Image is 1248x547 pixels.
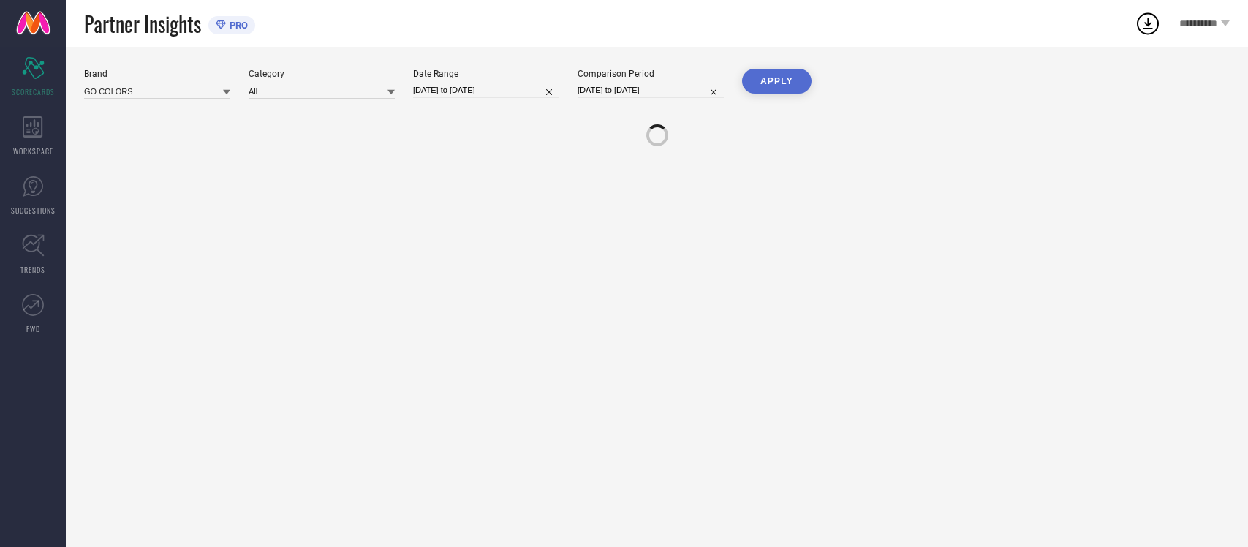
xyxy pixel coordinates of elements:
span: WORKSPACE [13,146,53,156]
div: Date Range [413,69,559,79]
span: TRENDS [20,264,45,275]
div: Comparison Period [578,69,724,79]
span: SUGGESTIONS [11,205,56,216]
input: Select comparison period [578,83,724,98]
div: Brand [84,69,230,79]
span: PRO [226,20,248,31]
input: Select date range [413,83,559,98]
div: Open download list [1135,10,1161,37]
span: SCORECARDS [12,86,55,97]
span: FWD [26,323,40,334]
span: Partner Insights [84,9,201,39]
button: APPLY [742,69,812,94]
div: Category [249,69,395,79]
